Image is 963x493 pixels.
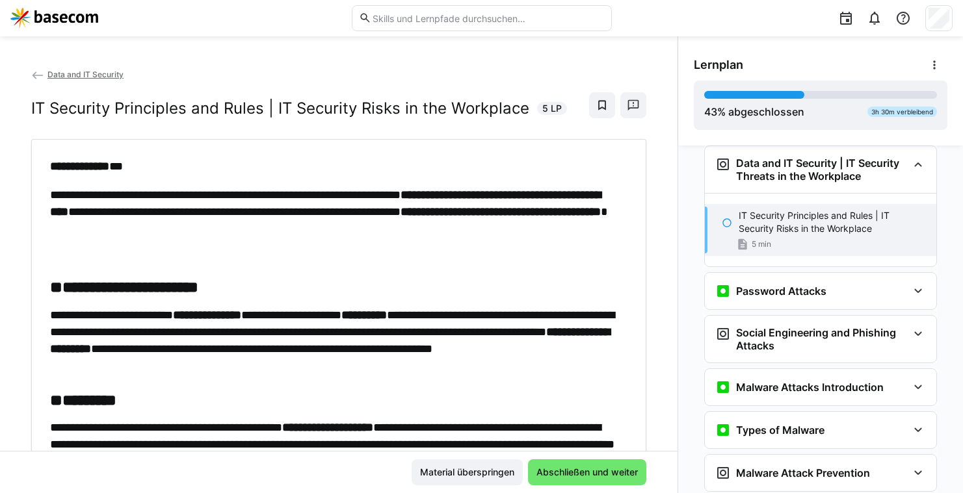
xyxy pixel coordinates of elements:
[739,209,926,235] p: IT Security Principles and Rules | IT Security Risks in the Workplace
[694,58,743,72] span: Lernplan
[412,459,523,485] button: Material überspringen
[418,466,516,479] span: Material überspringen
[47,70,124,79] span: Data and IT Security
[736,423,824,436] h3: Types of Malware
[31,99,529,118] h2: IT Security Principles and Rules | IT Security Risks in the Workplace
[736,381,884,394] h3: Malware Attacks Introduction
[736,284,826,297] h3: Password Attacks
[528,459,646,485] button: Abschließen und weiter
[736,326,908,352] h3: Social Engineering and Phishing Attacks
[534,466,640,479] span: Abschließen und weiter
[867,107,937,117] div: 3h 30m verbleibend
[542,102,562,115] span: 5 LP
[752,239,771,249] span: 5 min
[371,12,604,24] input: Skills und Lernpfade durchsuchen…
[31,70,124,79] a: Data and IT Security
[704,105,717,118] span: 43
[736,466,870,479] h3: Malware Attack Prevention
[704,104,804,120] div: % abgeschlossen
[736,157,908,183] h3: Data and IT Security | IT Security Threats in the Workplace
